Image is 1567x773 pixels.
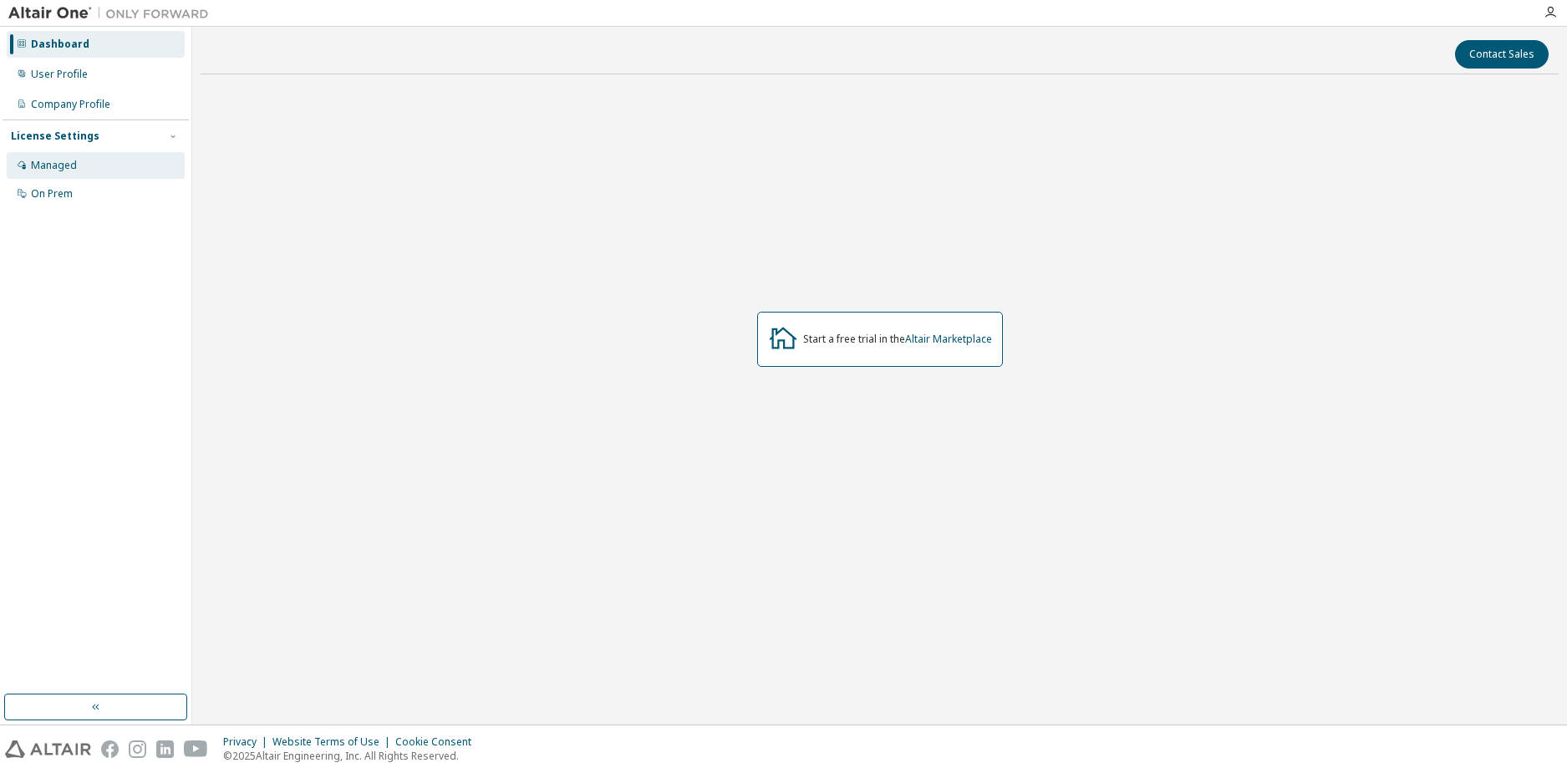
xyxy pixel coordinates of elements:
img: instagram.svg [129,740,146,758]
img: Altair One [8,5,217,22]
img: altair_logo.svg [5,740,91,758]
div: Privacy [223,735,272,749]
a: Altair Marketplace [905,332,992,346]
p: © 2025 Altair Engineering, Inc. All Rights Reserved. [223,749,481,763]
div: Cookie Consent [395,735,481,749]
button: Contact Sales [1455,40,1549,69]
div: Start a free trial in the [803,333,992,346]
div: Managed [31,159,77,172]
img: linkedin.svg [156,740,174,758]
img: facebook.svg [101,740,119,758]
div: Website Terms of Use [272,735,395,749]
div: Dashboard [31,38,89,51]
img: youtube.svg [184,740,208,758]
div: License Settings [11,130,99,143]
div: On Prem [31,187,73,201]
div: Company Profile [31,98,110,111]
div: User Profile [31,68,88,81]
